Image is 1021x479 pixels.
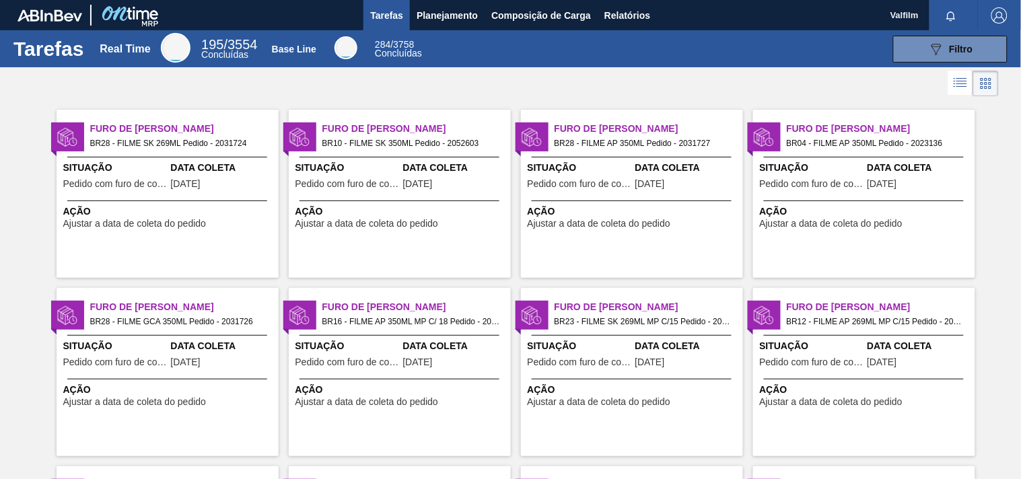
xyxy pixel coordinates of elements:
h1: Tarefas [13,41,84,57]
span: Tarefas [370,7,403,24]
span: Situação [295,161,400,175]
span: Concluídas [201,49,248,60]
span: 11/10/2025 [171,179,201,189]
div: Visão em Lista [948,71,973,96]
span: Situação [63,161,168,175]
span: Ajustar a data de coleta do pedido [295,397,439,407]
span: Ajustar a data de coleta do pedido [760,219,903,229]
span: Ação [760,205,972,219]
span: BR12 - FILME AP 269ML MP C/15 Pedido - 2022633 [787,314,964,329]
span: Pedido com furo de coleta [760,357,864,367]
div: Base Line [272,44,316,54]
span: Pedido com furo de coleta [63,357,168,367]
span: Planejamento [417,7,478,24]
span: 11/10/2025 [403,179,433,189]
span: 11/10/2025 [171,357,201,367]
span: Furo de Coleta [90,122,279,136]
span: Situação [760,161,864,175]
span: Ajustar a data de coleta do pedido [528,397,671,407]
button: Filtro [893,36,1008,63]
img: status [57,305,77,326]
img: status [522,305,542,326]
span: BR28 - FILME AP 350ML Pedido - 2031727 [555,136,732,151]
span: 284 [375,39,390,50]
img: status [754,127,774,147]
img: TNhmsLtSVTkK8tSr43FrP2fwEKptu5GPRR3wAAAABJRU5ErkJggg== [17,9,82,22]
span: 10/10/2025 [635,357,665,367]
span: Situação [295,339,400,353]
span: Furo de Coleta [787,300,975,314]
span: Relatórios [604,7,650,24]
span: Data Coleta [868,161,972,175]
span: 11/10/2025 [635,179,665,189]
img: status [754,305,774,326]
span: Situação [528,339,632,353]
span: Ajustar a data de coleta do pedido [63,397,207,407]
span: Pedido com furo de coleta [528,179,632,189]
div: Visão em Cards [973,71,999,96]
div: Base Line [335,36,357,59]
span: Situação [760,339,864,353]
span: BR16 - FILME AP 350ML MP C/ 18 Pedido - 2022672 [322,314,500,329]
div: Real Time [161,33,190,63]
span: Data Coleta [635,161,740,175]
span: Ação [760,383,972,397]
span: Data Coleta [403,339,507,353]
span: Furo de Coleta [555,122,743,136]
img: Logout [991,7,1008,24]
img: status [289,127,310,147]
span: 09/10/2025 [868,357,897,367]
span: Situação [528,161,632,175]
span: Situação [63,339,168,353]
span: Data Coleta [635,339,740,353]
span: Furo de Coleta [90,300,279,314]
img: status [289,305,310,326]
span: Furo de Coleta [555,300,743,314]
span: BR04 - FILME AP 350ML Pedido - 2023136 [787,136,964,151]
span: BR23 - FILME SK 269ML MP C/15 Pedido - 2050443 [555,314,732,329]
span: Pedido com furo de coleta [760,179,864,189]
span: BR28 - FILME SK 269ML Pedido - 2031724 [90,136,268,151]
span: Furo de Coleta [322,122,511,136]
span: Data Coleta [171,161,275,175]
span: Concluídas [375,48,422,59]
span: Ação [295,383,507,397]
span: / 3758 [375,39,414,50]
span: Composição de Carga [491,7,591,24]
span: Data Coleta [171,339,275,353]
span: Pedido com furo de coleta [295,357,400,367]
span: Ajustar a data de coleta do pedido [295,219,439,229]
span: Ação [63,205,275,219]
span: Data Coleta [868,339,972,353]
span: BR10 - FILME SK 350ML Pedido - 2052603 [322,136,500,151]
span: 10/10/2025 [868,179,897,189]
span: Ajustar a data de coleta do pedido [760,397,903,407]
span: Ação [295,205,507,219]
div: Base Line [375,40,422,58]
span: Pedido com furo de coleta [528,357,632,367]
span: 195 [201,37,223,52]
span: Filtro [950,44,973,54]
span: Pedido com furo de coleta [295,179,400,189]
span: Ajustar a data de coleta do pedido [63,219,207,229]
span: Ajustar a data de coleta do pedido [528,219,671,229]
span: 10/10/2025 [403,357,433,367]
div: Real Time [201,39,257,59]
span: Ação [528,383,740,397]
span: Ação [63,383,275,397]
button: Notificações [929,6,973,25]
span: / 3554 [201,37,257,52]
span: Furo de Coleta [787,122,975,136]
img: status [57,127,77,147]
div: Real Time [100,43,150,55]
span: Pedido com furo de coleta [63,179,168,189]
span: BR28 - FILME GCA 350ML Pedido - 2031726 [90,314,268,329]
img: status [522,127,542,147]
span: Furo de Coleta [322,300,511,314]
span: Data Coleta [403,161,507,175]
span: Ação [528,205,740,219]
